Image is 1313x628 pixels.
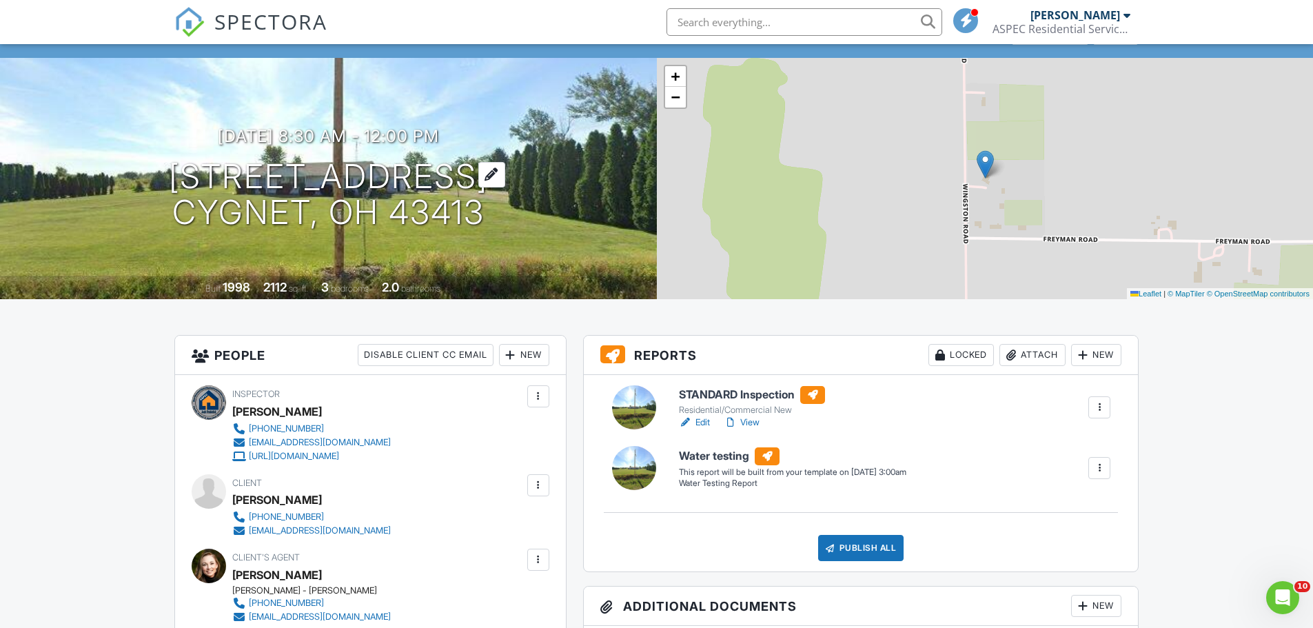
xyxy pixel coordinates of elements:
span: Client [232,478,262,488]
div: More [1093,26,1138,44]
span: bathrooms [401,283,440,294]
a: [PHONE_NUMBER] [232,510,391,524]
span: SPECTORA [214,7,327,36]
div: 1998 [223,280,250,294]
a: SPECTORA [174,19,327,48]
iframe: Intercom live chat [1266,581,1299,614]
div: ASPEC Residential Services, LLC [993,22,1130,36]
div: Water Testing Report [679,478,906,489]
h1: [STREET_ADDRESS] Cygnet, OH 43413 [169,159,488,232]
a: Edit [679,416,710,429]
img: Marker [977,150,994,179]
div: [PERSON_NAME] [232,401,322,422]
div: Residential/Commercial New [679,405,825,416]
span: Built [205,283,221,294]
div: This report will be built from your template on [DATE] 3:00am [679,467,906,478]
div: 2112 [263,280,287,294]
span: + [671,68,680,85]
h6: Water testing [679,447,906,465]
span: − [671,88,680,105]
div: 3 [321,280,329,294]
span: Inspector [232,389,280,399]
a: [PHONE_NUMBER] [232,596,391,610]
a: [EMAIL_ADDRESS][DOMAIN_NAME] [232,610,391,624]
div: [PERSON_NAME] - [PERSON_NAME] [232,585,402,596]
div: [EMAIL_ADDRESS][DOMAIN_NAME] [249,525,391,536]
div: [PHONE_NUMBER] [249,423,324,434]
a: STANDARD Inspection Residential/Commercial New [679,386,825,416]
div: [EMAIL_ADDRESS][DOMAIN_NAME] [249,611,391,622]
div: New [499,344,549,366]
div: [PERSON_NAME] [232,489,322,510]
div: Client View [1012,26,1088,44]
div: [EMAIL_ADDRESS][DOMAIN_NAME] [249,437,391,448]
div: [URL][DOMAIN_NAME] [249,451,339,462]
div: [PHONE_NUMBER] [249,511,324,523]
a: © MapTiler [1168,290,1205,298]
div: 2.0 [382,280,399,294]
h3: People [175,336,566,375]
a: Zoom out [665,87,686,108]
div: New [1071,344,1121,366]
span: 10 [1294,581,1310,592]
span: sq. ft. [289,283,308,294]
a: Leaflet [1130,290,1161,298]
div: Locked [928,344,994,366]
h3: Reports [584,336,1139,375]
a: © OpenStreetMap contributors [1207,290,1310,298]
a: View [724,416,760,429]
h3: [DATE] 8:30 am - 12:00 pm [218,127,439,145]
span: | [1163,290,1166,298]
h6: STANDARD Inspection [679,386,825,404]
img: The Best Home Inspection Software - Spectora [174,7,205,37]
div: Publish All [818,535,904,561]
div: Disable Client CC Email [358,344,493,366]
div: [PERSON_NAME] [1030,8,1120,22]
a: [EMAIL_ADDRESS][DOMAIN_NAME] [232,524,391,538]
a: [URL][DOMAIN_NAME] [232,449,391,463]
a: Zoom in [665,66,686,87]
span: bedrooms [331,283,369,294]
a: [EMAIL_ADDRESS][DOMAIN_NAME] [232,436,391,449]
span: Client's Agent [232,552,300,563]
div: Attach [999,344,1066,366]
a: [PHONE_NUMBER] [232,422,391,436]
div: New [1071,595,1121,617]
a: [PERSON_NAME] [232,565,322,585]
input: Search everything... [666,8,942,36]
h3: Additional Documents [584,587,1139,626]
div: [PHONE_NUMBER] [249,598,324,609]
